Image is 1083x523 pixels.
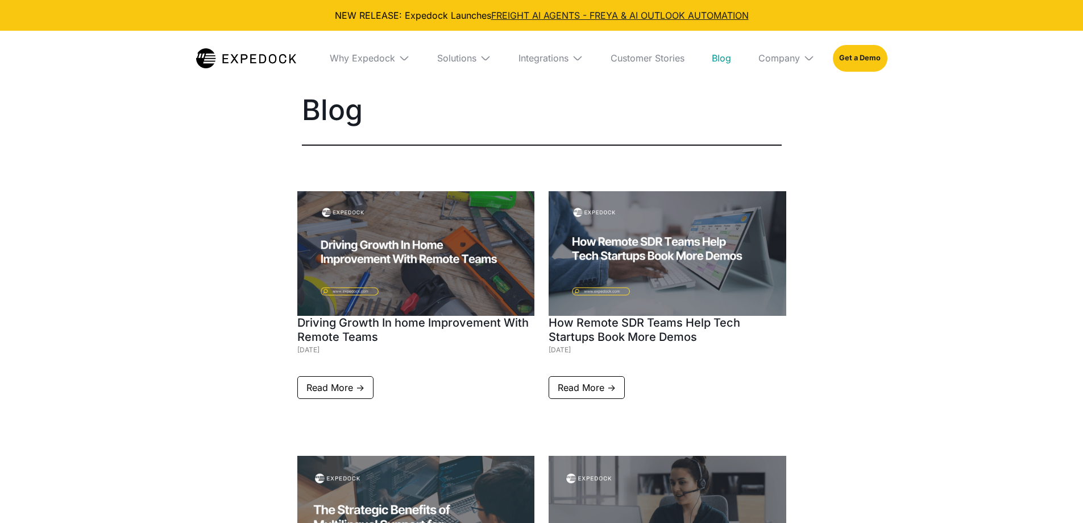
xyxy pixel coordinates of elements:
div: [DATE] [549,344,786,356]
h1: How Remote SDR Teams Help Tech Startups Book More Demos [549,316,786,344]
div: NEW RELEASE: Expedock Launches [9,9,1074,22]
a: Blog [703,31,740,85]
h1: Blog [302,96,782,124]
a: Read More -> [297,376,374,399]
a: Read More -> [549,376,625,399]
div: Company [758,52,800,64]
div: Integrations [518,52,569,64]
a: FREIGHT AI AGENTS - FREYA & AI OUTLOOK AUTOMATION [491,10,749,21]
div: [DATE] [297,344,535,356]
div: Why Expedock [330,52,395,64]
h1: Driving Growth In home Improvement With Remote Teams [297,316,535,344]
a: Customer Stories [601,31,694,85]
a: Get a Demo [833,45,887,71]
div: Solutions [437,52,476,64]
